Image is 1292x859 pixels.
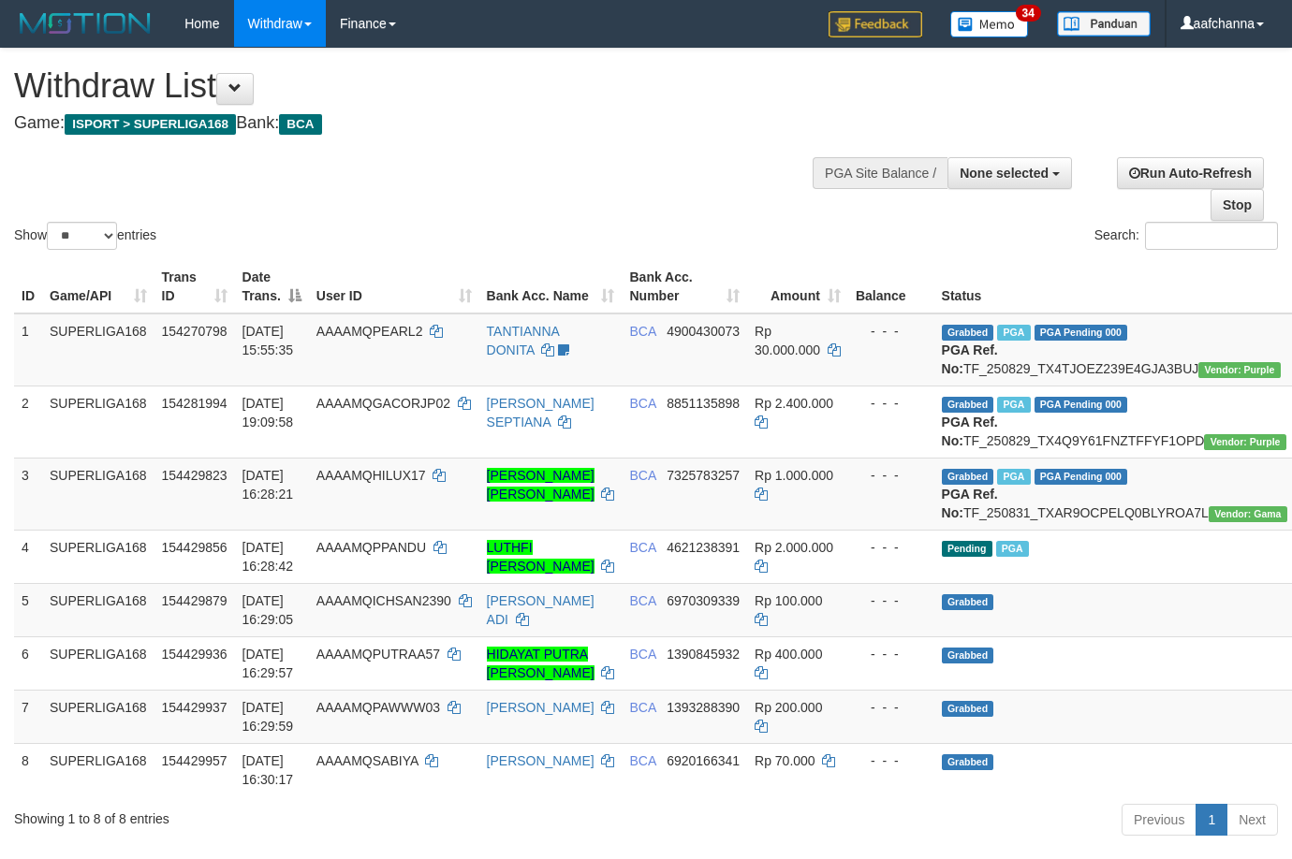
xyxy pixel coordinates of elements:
span: [DATE] 16:29:57 [242,647,294,680]
span: AAAAMQPAWWW03 [316,700,440,715]
span: Vendor URL: https://trx4.1velocity.biz [1204,434,1285,450]
div: PGA Site Balance / [813,157,947,189]
div: - - - [856,466,927,485]
td: SUPERLIGA168 [42,386,154,458]
span: Marked by aafsoycanthlai [996,541,1029,557]
span: PGA Pending [1035,325,1128,341]
td: SUPERLIGA168 [42,530,154,583]
span: Marked by aafnonsreyleab [997,397,1030,413]
span: AAAAMQPPANDU [316,540,426,555]
span: BCA [629,700,655,715]
span: [DATE] 16:29:59 [242,700,294,734]
div: - - - [856,538,927,557]
span: 154429936 [162,647,228,662]
b: PGA Ref. No: [942,342,998,376]
span: Rp 400.000 [755,647,822,662]
select: Showentries [47,222,117,250]
div: - - - [856,645,927,663]
input: Search: [1145,222,1278,250]
span: [DATE] 15:55:35 [242,324,294,357]
td: 7 [14,690,42,743]
span: Grabbed [942,701,994,717]
span: 154429823 [162,468,228,483]
span: BCA [629,593,655,608]
span: BCA [629,540,655,555]
span: BCA [279,114,321,135]
span: ISPORT > SUPERLIGA168 [65,114,236,135]
span: Grabbed [942,648,994,663]
td: SUPERLIGA168 [42,313,154,386]
th: User ID: activate to sort column ascending [309,260,479,313]
a: LUTHFI [PERSON_NAME] [487,540,595,574]
div: - - - [856,751,927,770]
span: AAAAMQSABIYA [316,753,418,768]
a: Previous [1122,804,1197,836]
a: [PERSON_NAME] [PERSON_NAME] [487,468,595,502]
span: Grabbed [942,397,994,413]
span: 154429879 [162,593,228,608]
h1: Withdraw List [14,67,843,105]
a: Next [1226,804,1278,836]
span: Grabbed [942,594,994,610]
th: Balance [848,260,934,313]
span: PGA Pending [1035,397,1128,413]
td: 4 [14,530,42,583]
td: 6 [14,636,42,690]
b: PGA Ref. No: [942,487,998,520]
td: 5 [14,583,42,636]
span: Grabbed [942,469,994,485]
span: AAAAMQGACORJP02 [316,396,450,411]
button: None selected [947,157,1072,189]
a: HIDAYAT PUTRA [PERSON_NAME] [487,647,595,680]
img: Feedback.jpg [829,11,922,37]
span: 154429856 [162,540,228,555]
td: SUPERLIGA168 [42,458,154,530]
span: Rp 70.000 [755,753,815,768]
span: Rp 2.400.000 [755,396,833,411]
a: Run Auto-Refresh [1117,157,1264,189]
span: BCA [629,753,655,768]
img: panduan.png [1057,11,1151,36]
span: AAAAMQPEARL2 [316,324,423,339]
th: ID [14,260,42,313]
td: SUPERLIGA168 [42,743,154,796]
div: Showing 1 to 8 of 8 entries [14,802,524,828]
td: 1 [14,313,42,386]
b: PGA Ref. No: [942,415,998,448]
th: Game/API: activate to sort column ascending [42,260,154,313]
h4: Game: Bank: [14,114,843,133]
span: None selected [960,166,1049,181]
span: Copy 1393288390 to clipboard [667,700,740,715]
span: Rp 200.000 [755,700,822,715]
td: SUPERLIGA168 [42,636,154,690]
span: [DATE] 16:29:05 [242,593,294,627]
div: - - - [856,698,927,717]
img: MOTION_logo.png [14,9,156,37]
span: BCA [629,324,655,339]
a: [PERSON_NAME] [487,700,595,715]
span: Rp 30.000.000 [755,324,820,357]
span: Grabbed [942,325,994,341]
td: 2 [14,386,42,458]
th: Amount: activate to sort column ascending [747,260,848,313]
td: 8 [14,743,42,796]
span: BCA [629,468,655,483]
span: [DATE] 16:28:42 [242,540,294,574]
td: SUPERLIGA168 [42,690,154,743]
span: BCA [629,396,655,411]
span: 154429957 [162,753,228,768]
a: [PERSON_NAME] ADI [487,593,595,627]
th: Bank Acc. Number: activate to sort column ascending [622,260,747,313]
span: PGA Pending [1035,469,1128,485]
div: - - - [856,394,927,413]
span: AAAAMQHILUX17 [316,468,426,483]
span: 154281994 [162,396,228,411]
span: Copy 8851135898 to clipboard [667,396,740,411]
td: 3 [14,458,42,530]
a: 1 [1196,804,1227,836]
span: AAAAMQPUTRAA57 [316,647,440,662]
th: Trans ID: activate to sort column ascending [154,260,235,313]
a: Stop [1211,189,1264,221]
th: Date Trans.: activate to sort column descending [235,260,309,313]
span: Pending [942,541,992,557]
